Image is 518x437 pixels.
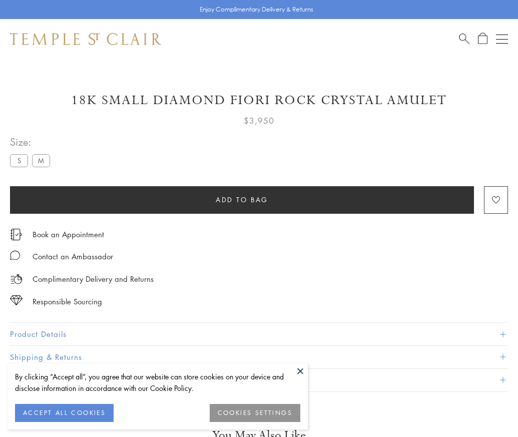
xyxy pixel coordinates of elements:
[33,273,154,285] p: Complimentary Delivery and Returns
[33,295,102,308] div: Responsible Sourcing
[10,323,508,345] button: Product Details
[10,154,28,167] label: S
[10,33,161,45] img: Temple St. Clair
[200,5,313,15] p: Enjoy Complimentary Delivery & Returns
[15,404,114,422] button: ACCEPT ALL COOKIES
[10,186,474,214] button: Add to bag
[10,295,23,305] img: icon_sourcing.svg
[10,134,54,150] span: Size:
[15,371,300,394] div: By clicking “Accept all”, you agree that our website can store cookies on your device and disclos...
[496,33,508,45] button: Open navigation
[10,250,20,260] img: MessageIcon-01_2.svg
[10,273,23,285] img: icon_delivery.svg
[10,92,508,109] h1: 18K Small Diamond Fiori Rock Crystal Amulet
[32,154,50,167] label: M
[33,229,104,240] a: Book an Appointment
[10,229,22,240] img: icon_appointment.svg
[210,404,300,422] button: COOKIES SETTINGS
[459,33,469,45] a: Search
[33,250,113,263] div: Contact an Ambassador
[10,346,508,368] button: Shipping & Returns
[216,194,268,205] span: Add to bag
[478,33,487,45] a: Open Shopping Bag
[244,114,274,127] span: $3,950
